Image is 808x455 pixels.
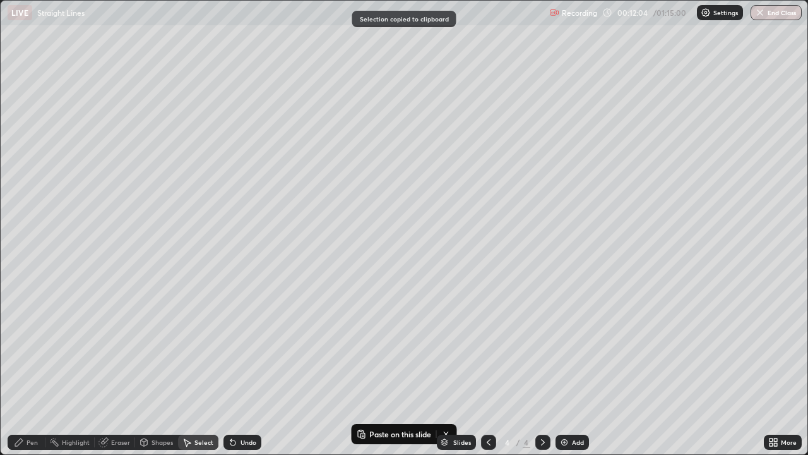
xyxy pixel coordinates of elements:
[501,439,514,446] div: 4
[354,427,434,442] button: Paste on this slide
[713,9,738,16] p: Settings
[241,439,256,446] div: Undo
[27,439,38,446] div: Pen
[755,8,765,18] img: end-class-cross
[562,8,597,18] p: Recording
[559,437,569,447] img: add-slide-button
[194,439,213,446] div: Select
[453,439,471,446] div: Slides
[516,439,520,446] div: /
[523,437,530,448] div: 4
[549,8,559,18] img: recording.375f2c34.svg
[151,439,173,446] div: Shapes
[37,8,85,18] p: Straight Lines
[781,439,797,446] div: More
[11,8,28,18] p: LIVE
[751,5,802,20] button: End Class
[572,439,584,446] div: Add
[369,429,431,439] p: Paste on this slide
[701,8,711,18] img: class-settings-icons
[62,439,90,446] div: Highlight
[111,439,130,446] div: Eraser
